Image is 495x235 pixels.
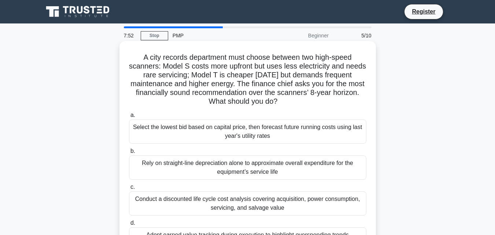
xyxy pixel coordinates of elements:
div: Rely on straight-line depreciation alone to approximate overall expenditure for the equipment’s s... [129,155,366,180]
span: c. [130,184,135,190]
div: 5/10 [333,28,376,43]
span: b. [130,148,135,154]
div: PMP [168,28,269,43]
div: Beginner [269,28,333,43]
a: Register [407,7,440,16]
h5: A city records department must choose between two high-speed scanners: Model S costs more upfront... [128,53,367,106]
span: d. [130,220,135,226]
span: a. [130,112,135,118]
div: Conduct a discounted life cycle cost analysis covering acquisition, power consumption, servicing,... [129,191,366,216]
div: 7:52 [119,28,141,43]
div: Select the lowest bid based on capital price, then forecast future running costs using last year'... [129,120,366,144]
a: Stop [141,31,168,40]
